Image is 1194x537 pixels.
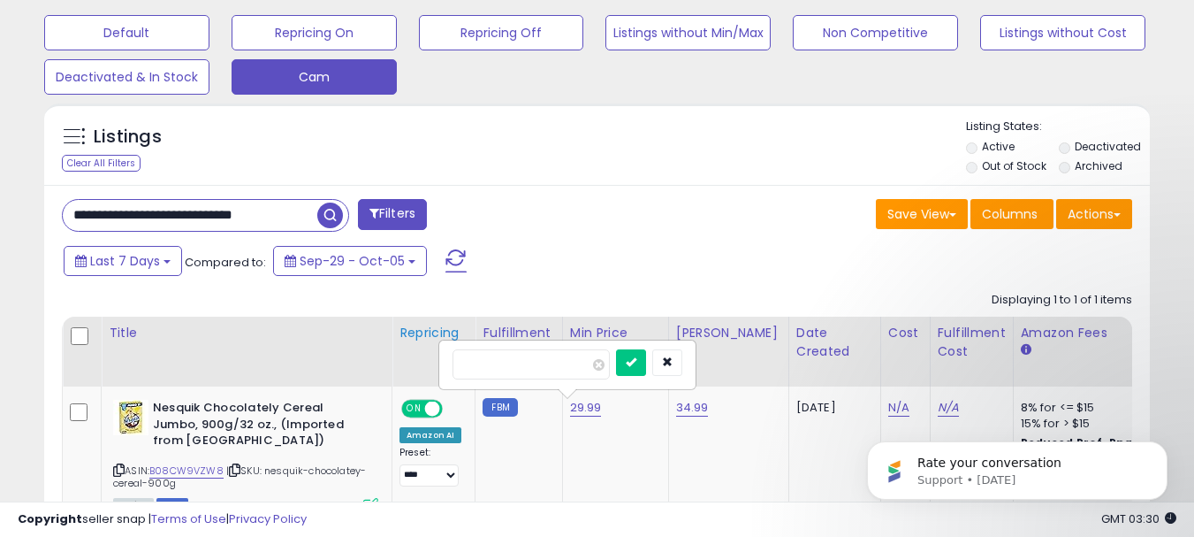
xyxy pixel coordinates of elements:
button: Sep-29 - Oct-05 [273,246,427,276]
div: Preset: [399,447,461,487]
h5: Listings [94,125,162,150]
div: Fulfillment Cost [938,324,1006,361]
span: OFF [440,402,468,417]
button: Save View [876,199,968,229]
span: | SKU: nesquik-chocolatey-cereal-900g [113,464,366,490]
span: ON [403,402,425,417]
span: Columns [982,205,1038,223]
button: Columns [970,199,1053,229]
a: Terms of Use [151,510,226,527]
span: Sep-29 - Oct-05 [300,252,405,270]
span: Last 7 Days [90,252,160,270]
button: Filters [358,199,427,230]
small: FBM [483,398,517,417]
label: Deactivated [1075,139,1141,154]
button: Repricing On [232,15,397,50]
b: Nesquik Chocolately Cereal Jumbo, 900g/32 oz., (Imported from [GEOGRAPHIC_DATA]) [153,400,368,454]
button: Last 7 Days [64,246,182,276]
button: Repricing Off [419,15,584,50]
div: [PERSON_NAME] [676,324,781,342]
div: Displaying 1 to 1 of 1 items [992,292,1132,309]
small: Amazon Fees. [1021,342,1031,358]
div: Date Created [796,324,873,361]
button: Cam [232,59,397,95]
strong: Copyright [18,510,82,527]
button: Deactivated & In Stock [44,59,209,95]
div: Clear All Filters [62,155,141,172]
button: Non Competitive [793,15,958,50]
a: B08CW9VZW8 [149,464,224,479]
div: Amazon AI [399,427,461,443]
div: Fulfillment [483,324,554,342]
div: Cost [888,324,923,342]
label: Archived [1075,158,1122,173]
label: Out of Stock [982,158,1046,173]
button: Listings without Cost [980,15,1145,50]
button: Listings without Min/Max [605,15,771,50]
div: Repricing [399,324,468,342]
a: 29.99 [570,399,602,417]
a: N/A [888,399,909,417]
a: Privacy Policy [229,510,307,527]
div: ASIN: [113,400,378,511]
div: Amazon Fees [1021,324,1174,342]
div: 8% for <= $15 [1021,400,1167,416]
div: [DATE] [796,400,867,416]
div: Min Price [570,324,661,342]
img: 51nkaPv9PkL._SL40_.jpg [113,400,148,435]
span: FBM [156,498,188,513]
div: seller snap | | [18,511,307,528]
a: N/A [938,399,959,417]
span: Compared to: [185,254,266,271]
div: Title [109,324,384,342]
button: Default [44,15,209,50]
button: Actions [1056,199,1132,229]
p: Listing States: [966,119,1150,135]
iframe: Intercom notifications message [840,404,1194,528]
a: 34.99 [676,399,709,417]
label: Active [982,139,1015,154]
span: All listings currently available for purchase on Amazon [113,498,154,513]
